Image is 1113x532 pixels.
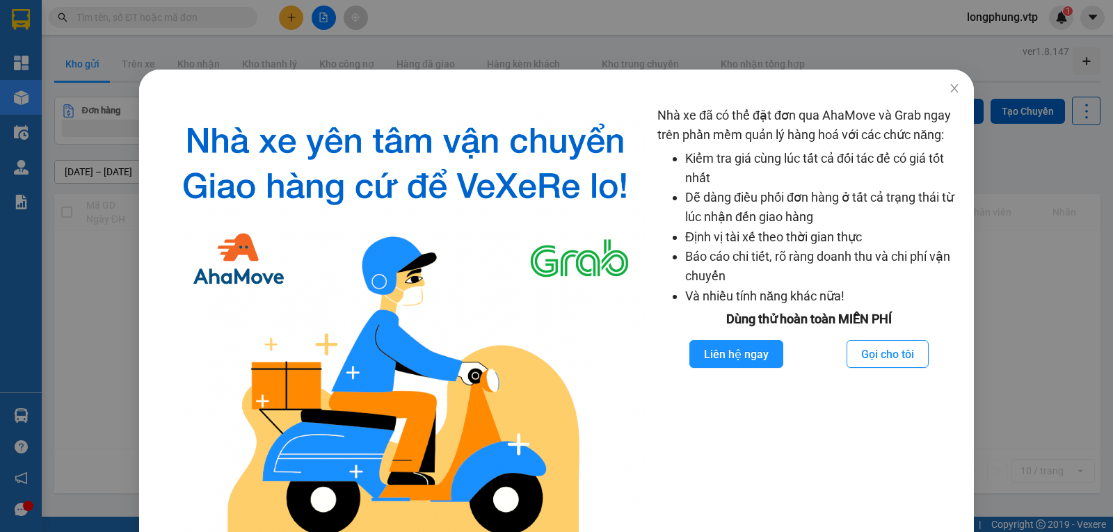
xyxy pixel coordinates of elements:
[847,340,929,368] button: Gọi cho tôi
[685,227,960,247] li: Định vị tài xế theo thời gian thực
[685,287,960,306] li: Và nhiều tính năng khác nữa!
[861,346,914,363] span: Gọi cho tôi
[685,188,960,227] li: Dễ dàng điều phối đơn hàng ở tất cả trạng thái từ lúc nhận đến giao hàng
[657,309,960,329] div: Dùng thử hoàn toàn MIỄN PHÍ
[685,247,960,287] li: Báo cáo chi tiết, rõ ràng doanh thu và chi phí vận chuyển
[704,346,769,363] span: Liên hệ ngay
[685,149,960,188] li: Kiểm tra giá cùng lúc tất cả đối tác để có giá tốt nhất
[949,83,960,94] span: close
[935,70,974,108] button: Close
[689,340,783,368] button: Liên hệ ngay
